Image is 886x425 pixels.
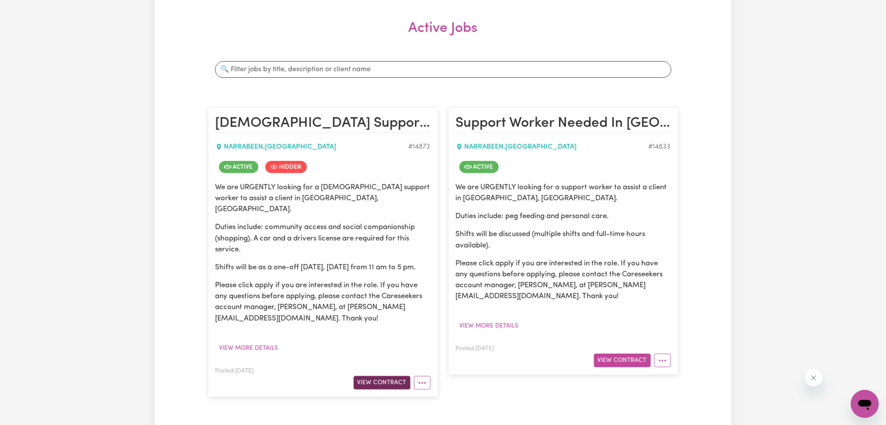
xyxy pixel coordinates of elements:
button: View Contract [594,354,651,367]
p: We are URGENTLY looking for a support worker to assist a client in [GEOGRAPHIC_DATA], [GEOGRAPHIC... [456,182,671,204]
p: Please click apply if you are interested in the role. If you have any questions before applying, ... [215,280,431,324]
h2: Support Worker Needed In Narrabeen, NSW [456,115,671,132]
iframe: Button to launch messaging window [851,390,879,418]
input: 🔍 Filter jobs by title, description or client name [215,61,671,78]
button: View Contract [354,376,410,390]
p: Shifts will be discussed (multiple shifts and full-time hours available). [456,229,671,251]
div: Job ID #14873 [409,142,431,152]
div: Job ID #14833 [649,142,671,152]
p: Please click apply if you are interested in the role. If you have any questions before applying, ... [456,258,671,302]
p: We are URGENTLY looking for a [DEMOGRAPHIC_DATA] support worker to assist a client in [GEOGRAPHIC... [215,182,431,215]
p: Duties include: community access and social companionship (shopping). A car and a drivers license... [215,222,431,255]
p: Shifts will be as a one-off [DATE], [DATE] from 11 am to 5 pm. [215,262,431,273]
button: More options [414,376,431,390]
h2: Active Jobs [208,20,678,51]
p: Duties include: peg feeding and personal care. [456,211,671,222]
span: Posted: [DATE] [215,368,254,374]
h2: Female Support Worker Needed In Narrabeen, NSW [215,115,431,132]
span: Posted: [DATE] [456,346,494,352]
span: Job is active [219,161,258,173]
button: View more details [456,319,523,333]
div: NARRABEEN , [GEOGRAPHIC_DATA] [215,142,409,152]
div: NARRABEEN , [GEOGRAPHIC_DATA] [456,142,649,152]
span: Job is active [459,161,499,173]
span: Need any help? [5,6,53,13]
button: More options [654,354,671,367]
iframe: Close message [805,369,823,387]
span: Job is hidden [265,161,307,173]
button: View more details [215,341,282,355]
